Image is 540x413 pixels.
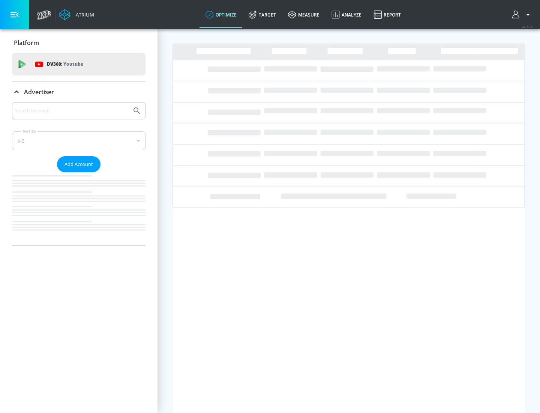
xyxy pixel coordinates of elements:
span: v 4.25.4 [522,25,532,29]
div: Advertiser [12,81,145,102]
p: DV360: [47,60,83,68]
a: optimize [199,1,243,28]
input: Search by name [15,106,129,116]
div: Platform [12,32,145,53]
a: Report [367,1,407,28]
div: Atrium [73,11,94,18]
div: Advertiser [12,102,145,245]
button: Add Account [57,156,100,172]
label: Sort By [21,129,37,134]
a: Atrium [59,9,94,20]
p: Advertiser [24,88,54,96]
p: Platform [14,39,39,47]
nav: list of Advertiser [12,172,145,245]
a: measure [282,1,325,28]
a: Analyze [325,1,367,28]
a: Target [243,1,282,28]
div: DV360: Youtube [12,53,145,75]
span: Add Account [64,160,93,169]
div: A-Z [12,131,145,150]
p: Youtube [63,60,83,68]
